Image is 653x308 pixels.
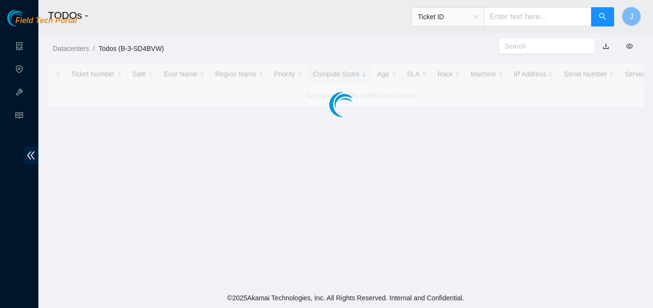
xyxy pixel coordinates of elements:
button: search [591,7,614,26]
span: J [629,11,633,23]
button: download [595,38,617,54]
span: Field Tech Portal [15,16,77,25]
footer: © 2025 Akamai Technologies, Inc. All Rights Reserved. Internal and Confidential. [38,288,653,308]
a: Akamai TechnologiesField Tech Portal [7,17,77,30]
span: search [599,12,606,22]
button: J [622,7,641,26]
a: Todos (B-3-SD4BVW) [98,45,164,52]
span: read [15,107,23,126]
input: Enter text here... [484,7,592,26]
img: Akamai Technologies [7,10,48,26]
span: eye [626,43,633,49]
span: double-left [24,147,38,164]
span: Ticket ID [418,10,478,24]
a: Datacenters [53,45,89,52]
input: Search [505,41,581,51]
span: / [93,45,95,52]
